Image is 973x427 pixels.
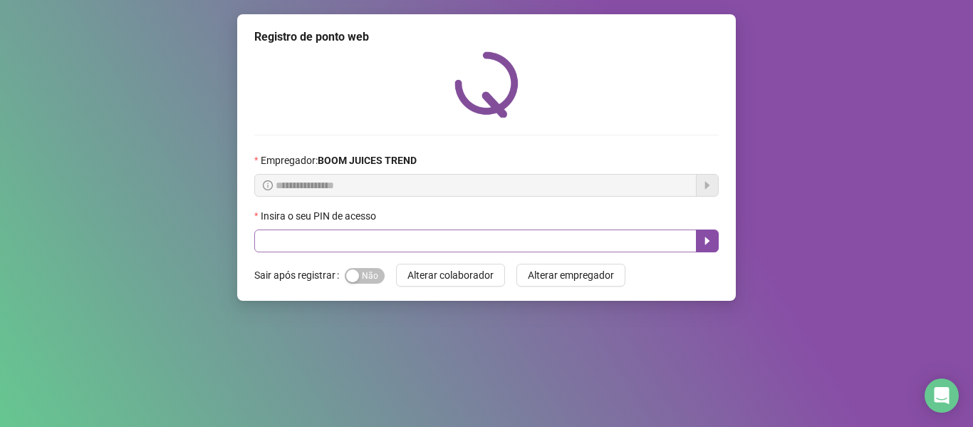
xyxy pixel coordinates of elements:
[254,29,719,46] div: Registro de ponto web
[261,153,417,168] span: Empregador :
[254,208,385,224] label: Insira o seu PIN de acesso
[396,264,505,287] button: Alterar colaborador
[407,267,494,283] span: Alterar colaborador
[454,51,519,118] img: QRPoint
[318,155,417,166] strong: BOOM JUICES TREND
[263,180,273,190] span: info-circle
[702,235,713,247] span: caret-right
[516,264,625,287] button: Alterar empregador
[528,267,614,283] span: Alterar empregador
[254,264,345,287] label: Sair após registrar
[925,379,959,413] div: Open Intercom Messenger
